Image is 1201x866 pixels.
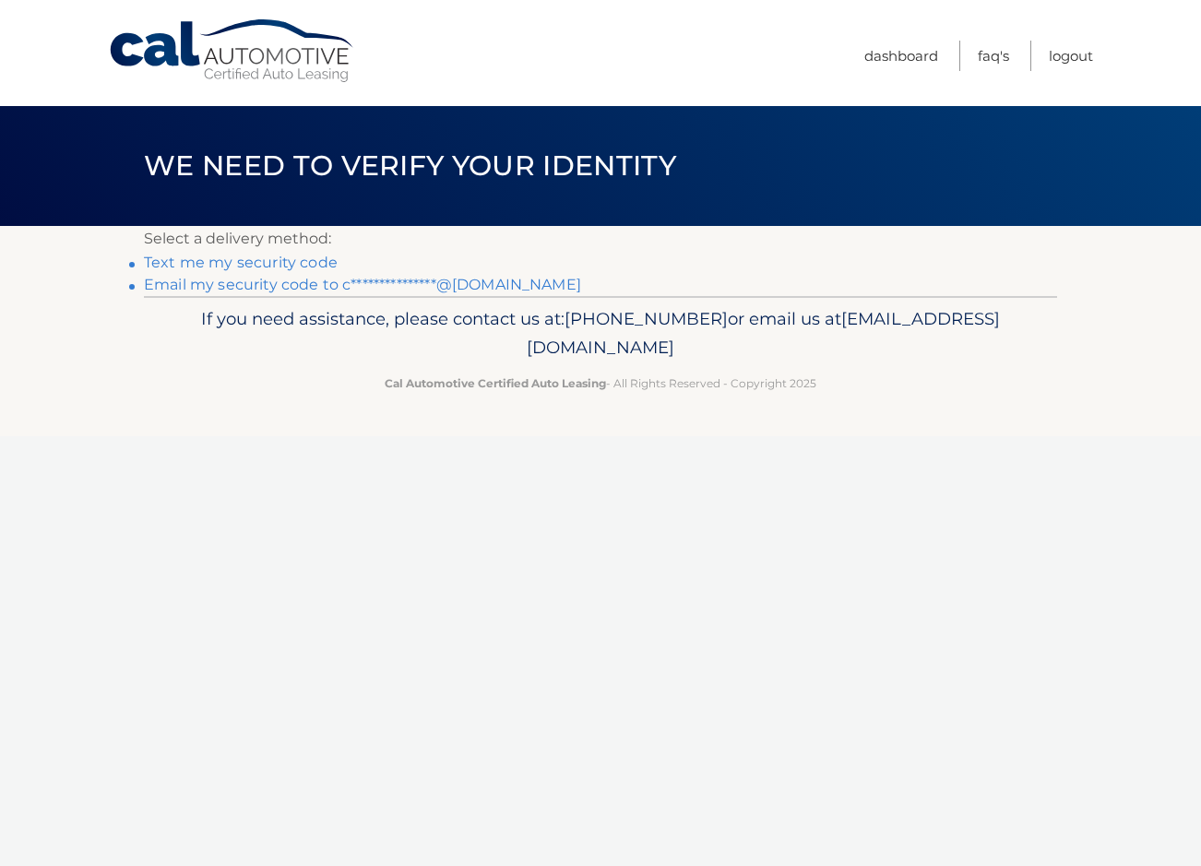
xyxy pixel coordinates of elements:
p: If you need assistance, please contact us at: or email us at [156,304,1045,363]
p: - All Rights Reserved - Copyright 2025 [156,374,1045,393]
p: Select a delivery method: [144,226,1057,252]
a: Logout [1049,41,1093,71]
a: Cal Automotive [108,18,357,84]
a: FAQ's [978,41,1009,71]
span: [PHONE_NUMBER] [565,308,728,329]
a: Dashboard [864,41,938,71]
span: We need to verify your identity [144,148,676,183]
a: Text me my security code [144,254,338,271]
strong: Cal Automotive Certified Auto Leasing [385,376,606,390]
